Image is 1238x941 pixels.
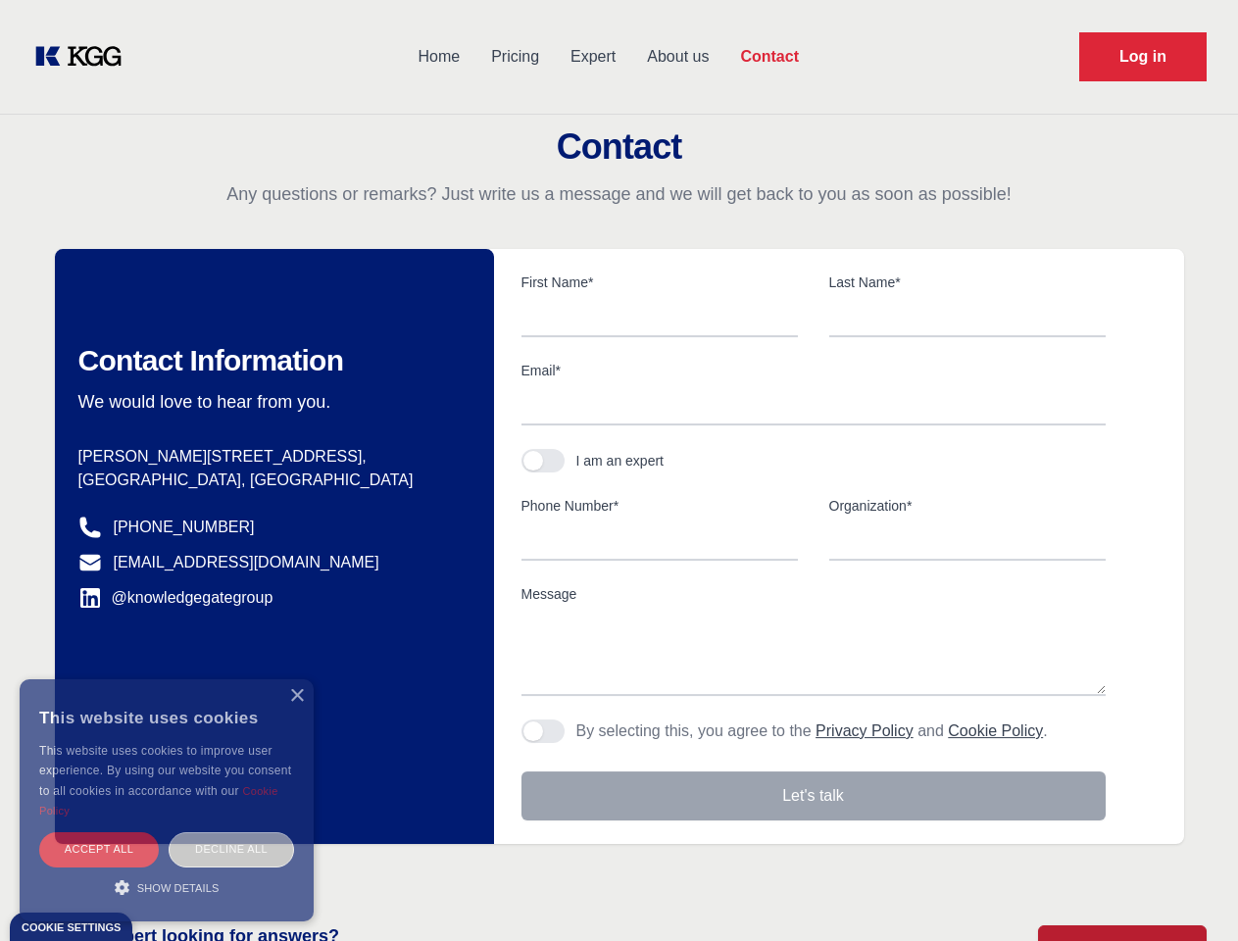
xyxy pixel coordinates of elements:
p: [PERSON_NAME][STREET_ADDRESS], [78,445,463,469]
a: Pricing [475,31,555,82]
div: Close [289,689,304,704]
a: Home [402,31,475,82]
h2: Contact [24,127,1214,167]
button: Let's talk [521,771,1106,820]
iframe: Chat Widget [1140,847,1238,941]
span: This website uses cookies to improve user experience. By using our website you consent to all coo... [39,744,291,798]
a: Request Demo [1079,32,1207,81]
a: Privacy Policy [816,722,914,739]
p: We would love to hear from you. [78,390,463,414]
a: Contact [724,31,815,82]
a: About us [631,31,724,82]
div: Accept all [39,832,159,867]
div: I am an expert [576,451,665,470]
div: Cookie settings [22,922,121,933]
a: KOL Knowledge Platform: Talk to Key External Experts (KEE) [31,41,137,73]
div: Show details [39,877,294,897]
label: Last Name* [829,272,1106,292]
h2: Contact Information [78,343,463,378]
div: Decline all [169,832,294,867]
a: Cookie Policy [948,722,1043,739]
label: Phone Number* [521,496,798,516]
label: First Name* [521,272,798,292]
span: Show details [137,882,220,894]
a: Expert [555,31,631,82]
div: This website uses cookies [39,694,294,741]
a: Cookie Policy [39,785,278,817]
label: Message [521,584,1106,604]
p: [GEOGRAPHIC_DATA], [GEOGRAPHIC_DATA] [78,469,463,492]
label: Organization* [829,496,1106,516]
p: By selecting this, you agree to the and . [576,719,1048,743]
label: Email* [521,361,1106,380]
a: [EMAIL_ADDRESS][DOMAIN_NAME] [114,551,379,574]
a: [PHONE_NUMBER] [114,516,255,539]
p: Any questions or remarks? Just write us a message and we will get back to you as soon as possible! [24,182,1214,206]
a: @knowledgegategroup [78,586,273,610]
